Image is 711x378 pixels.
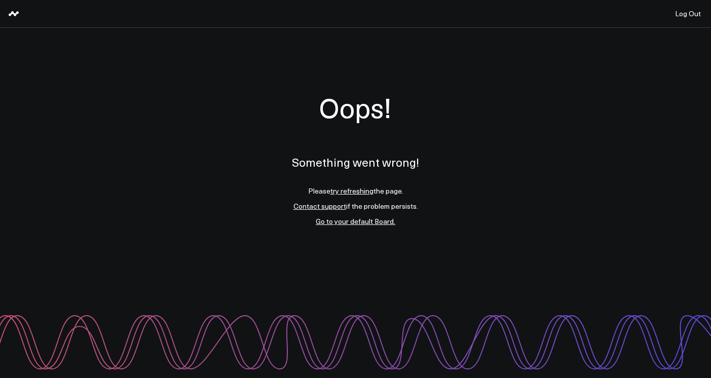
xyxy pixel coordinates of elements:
[316,216,395,226] a: Go to your default Board.
[330,186,373,196] a: try refreshing
[292,141,419,183] p: Something went wrong!
[292,199,419,214] li: if the problem persists.
[292,88,419,126] h1: Oops!
[292,183,419,199] li: Please the page.
[293,201,346,211] a: Contact support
